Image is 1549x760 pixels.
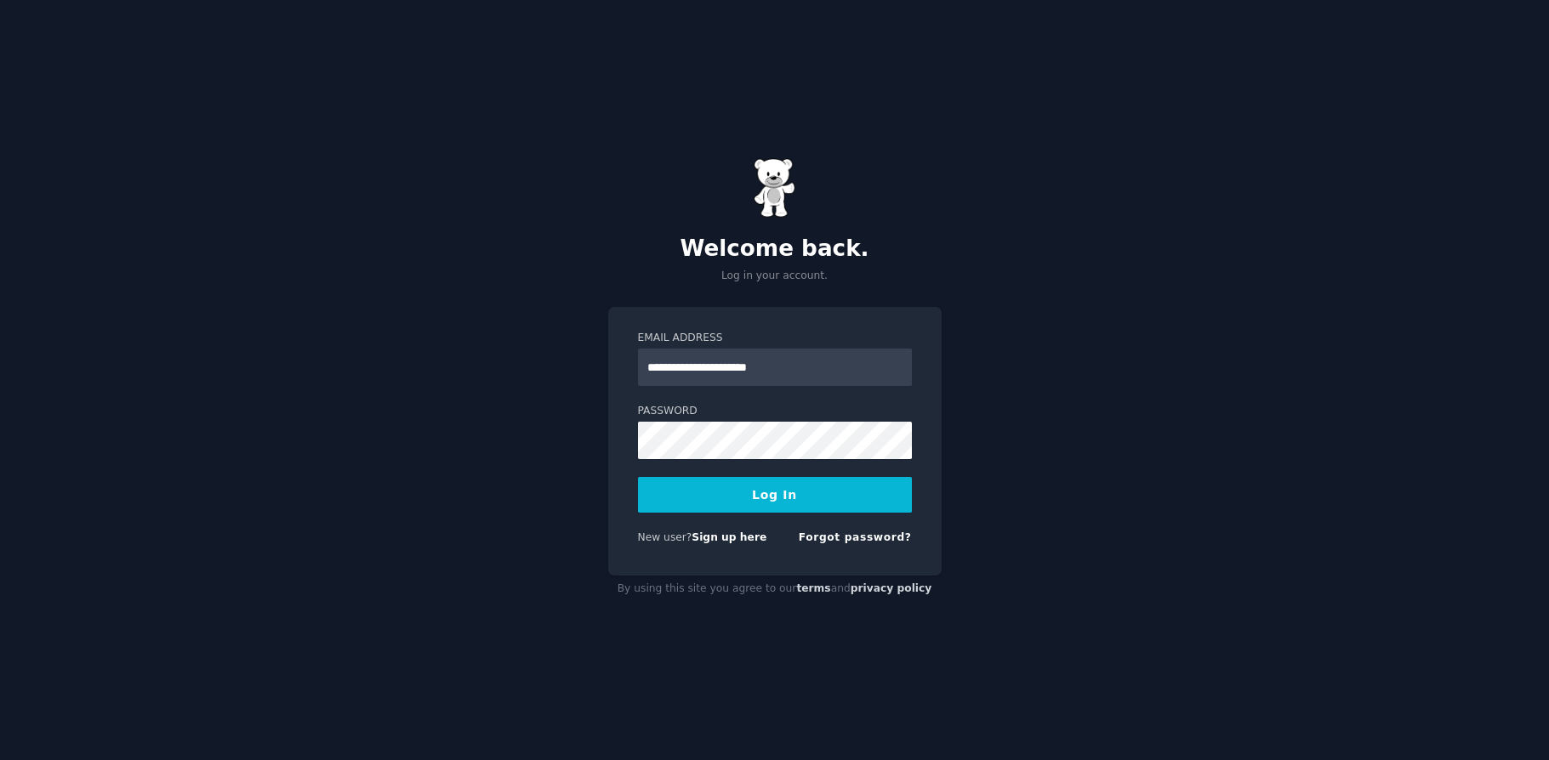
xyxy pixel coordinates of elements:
[638,531,692,543] span: New user?
[754,158,796,218] img: Gummy Bear
[638,404,912,419] label: Password
[638,477,912,513] button: Log In
[608,576,942,603] div: By using this site you agree to our and
[638,331,912,346] label: Email Address
[692,531,766,543] a: Sign up here
[799,531,912,543] a: Forgot password?
[851,582,932,594] a: privacy policy
[608,269,942,284] p: Log in your account.
[796,582,830,594] a: terms
[608,235,942,263] h2: Welcome back.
